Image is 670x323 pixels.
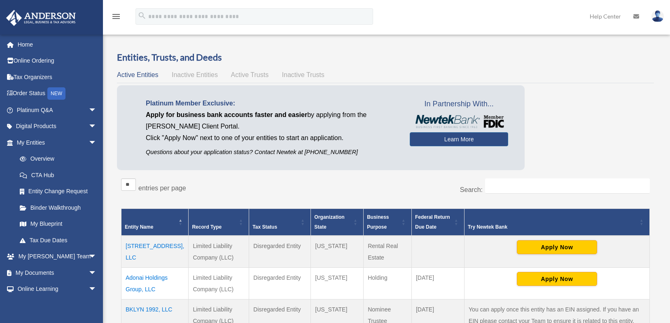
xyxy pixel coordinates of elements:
i: search [138,11,147,20]
a: Tax Organizers [6,69,109,85]
span: Business Purpose [367,214,389,230]
a: Order StatusNEW [6,85,109,102]
a: CTA Hub [12,167,105,183]
a: Home [6,36,109,53]
button: Apply Now [517,240,597,254]
span: Federal Return Due Date [415,214,450,230]
span: arrow_drop_down [89,281,105,298]
label: entries per page [138,185,186,192]
th: Entity Name: Activate to invert sorting [121,209,189,236]
img: NewtekBankLogoSM.png [414,115,504,128]
a: Overview [12,151,101,167]
th: Try Newtek Bank : Activate to sort [465,209,650,236]
a: My Blueprint [12,216,105,232]
div: NEW [47,87,65,100]
th: Record Type: Activate to sort [189,209,249,236]
td: Disregarded Entity [249,268,311,300]
th: Business Purpose: Activate to sort [364,209,412,236]
span: arrow_drop_down [89,118,105,135]
span: Tax Status [252,224,277,230]
td: Adonai Holdings Group, LLC [121,268,189,300]
button: Apply Now [517,272,597,286]
a: My Entitiesarrow_drop_down [6,134,105,151]
span: Active Trusts [231,71,269,78]
h3: Entities, Trusts, and Deeds [117,51,654,64]
td: Holding [364,268,412,300]
span: In Partnership With... [410,98,508,111]
a: Digital Productsarrow_drop_down [6,118,109,135]
span: arrow_drop_down [89,102,105,119]
a: Tax Due Dates [12,232,105,248]
span: Organization State [314,214,344,230]
td: [DATE] [411,268,464,300]
span: Record Type [192,224,222,230]
td: Limited Liability Company (LLC) [189,236,249,268]
a: Learn More [410,132,508,146]
a: Entity Change Request [12,183,105,200]
p: Questions about your application status? Contact Newtek at [PHONE_NUMBER] [146,147,397,157]
td: Rental Real Estate [364,236,412,268]
th: Federal Return Due Date: Activate to sort [411,209,464,236]
span: arrow_drop_down [89,264,105,281]
img: User Pic [651,10,664,22]
span: Apply for business bank accounts faster and easier [146,111,307,118]
a: My [PERSON_NAME] Teamarrow_drop_down [6,248,109,265]
td: [US_STATE] [311,236,364,268]
label: Search: [460,186,483,193]
td: [STREET_ADDRESS], LLC [121,236,189,268]
a: Online Learningarrow_drop_down [6,281,109,297]
span: Inactive Entities [172,71,218,78]
span: Inactive Trusts [282,71,324,78]
th: Organization State: Activate to sort [311,209,364,236]
a: My Documentsarrow_drop_down [6,264,109,281]
span: Entity Name [125,224,153,230]
a: Online Ordering [6,53,109,69]
td: Limited Liability Company (LLC) [189,268,249,300]
p: by applying from the [PERSON_NAME] Client Portal. [146,109,397,132]
span: Active Entities [117,71,158,78]
span: arrow_drop_down [89,134,105,151]
i: menu [111,12,121,21]
p: Click "Apply Now" next to one of your entities to start an application. [146,132,397,144]
td: Disregarded Entity [249,236,311,268]
div: Try Newtek Bank [468,222,637,232]
a: menu [111,14,121,21]
th: Tax Status: Activate to sort [249,209,311,236]
p: Platinum Member Exclusive: [146,98,397,109]
a: Binder Walkthrough [12,199,105,216]
img: Anderson Advisors Platinum Portal [4,10,78,26]
a: Platinum Q&Aarrow_drop_down [6,102,109,118]
td: [US_STATE] [311,268,364,300]
span: arrow_drop_down [89,248,105,265]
